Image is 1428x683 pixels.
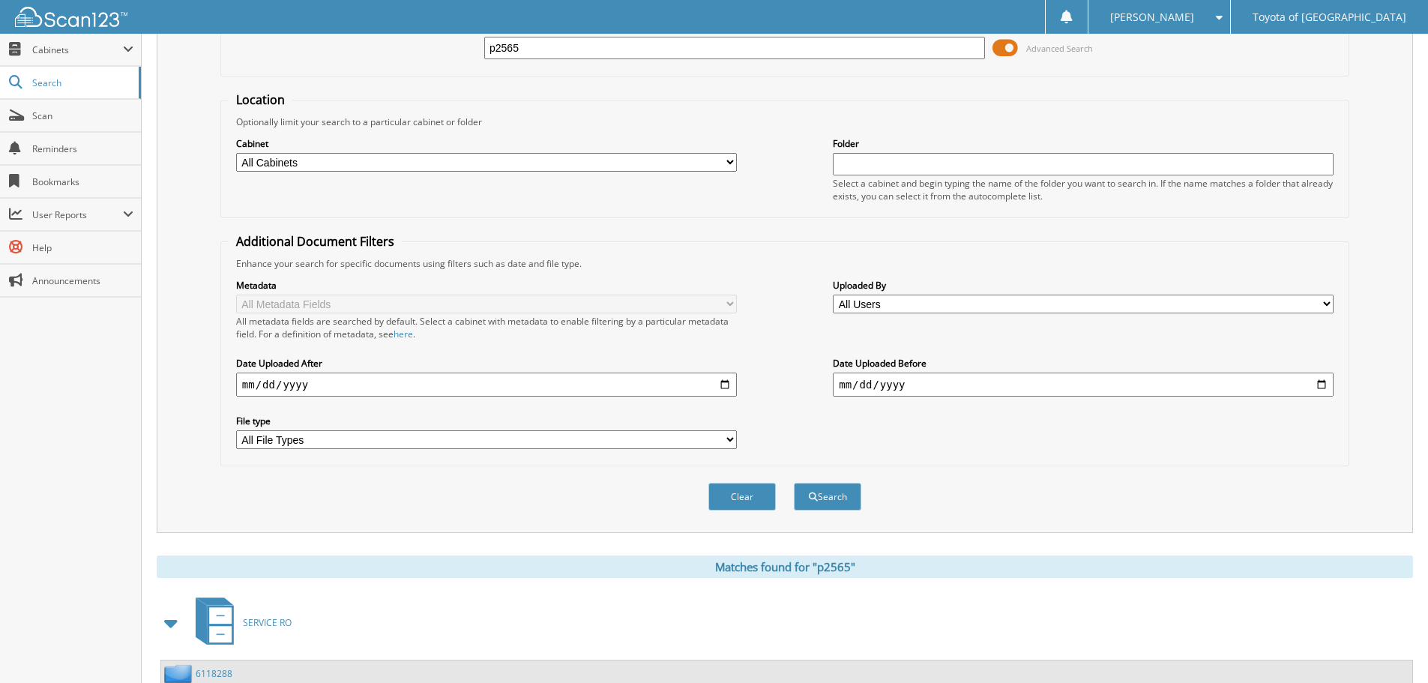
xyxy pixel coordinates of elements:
[32,274,133,287] span: Announcements
[32,76,131,89] span: Search
[394,328,413,340] a: here
[236,315,737,340] div: All metadata fields are searched by default. Select a cabinet with metadata to enable filtering b...
[1110,13,1194,22] span: [PERSON_NAME]
[32,241,133,254] span: Help
[229,233,402,250] legend: Additional Document Filters
[833,279,1334,292] label: Uploaded By
[794,483,861,511] button: Search
[32,43,123,56] span: Cabinets
[229,257,1341,270] div: Enhance your search for specific documents using filters such as date and file type.
[1026,43,1093,54] span: Advanced Search
[833,373,1334,397] input: end
[236,373,737,397] input: start
[229,91,292,108] legend: Location
[236,357,737,370] label: Date Uploaded After
[187,593,292,652] a: SERVICE RO
[236,279,737,292] label: Metadata
[1353,611,1428,683] iframe: Chat Widget
[196,667,232,680] a: 6118288
[236,137,737,150] label: Cabinet
[32,109,133,122] span: Scan
[32,142,133,155] span: Reminders
[1253,13,1406,22] span: Toyota of [GEOGRAPHIC_DATA]
[833,177,1334,202] div: Select a cabinet and begin typing the name of the folder you want to search in. If the name match...
[157,556,1413,578] div: Matches found for "p2565"
[833,137,1334,150] label: Folder
[708,483,776,511] button: Clear
[236,415,737,427] label: File type
[833,357,1334,370] label: Date Uploaded Before
[15,7,127,27] img: scan123-logo-white.svg
[243,616,292,629] span: SERVICE RO
[32,175,133,188] span: Bookmarks
[32,208,123,221] span: User Reports
[164,664,196,683] img: folder2.png
[229,115,1341,128] div: Optionally limit your search to a particular cabinet or folder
